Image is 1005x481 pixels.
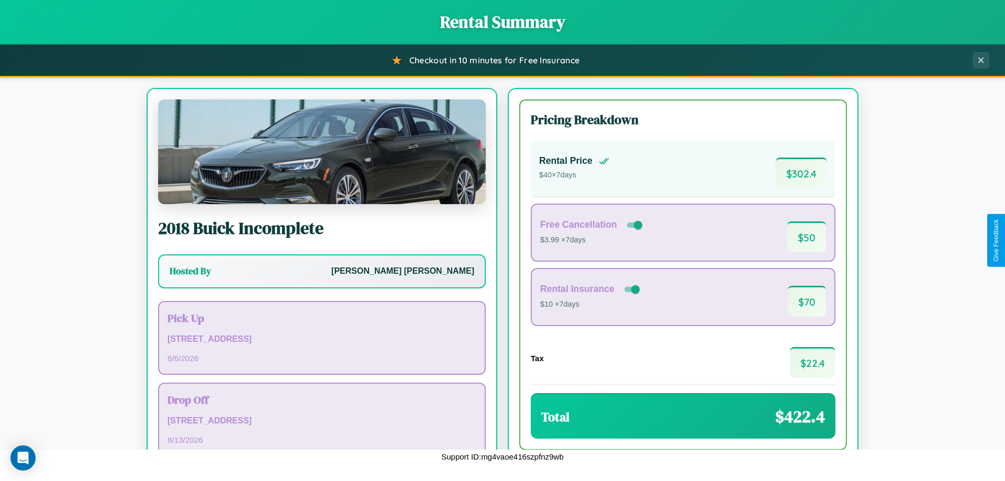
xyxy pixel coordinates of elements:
div: Give Feedback [992,219,1000,262]
span: $ 22.4 [790,347,835,378]
h4: Rental Price [539,155,593,166]
p: $10 × 7 days [540,298,642,311]
span: $ 422.4 [775,405,825,428]
h4: Rental Insurance [540,284,615,295]
img: Buick Incomplete [158,99,486,204]
p: 8 / 13 / 2026 [167,433,476,447]
h4: Free Cancellation [540,219,617,230]
h4: Tax [531,354,544,363]
h3: Total [541,408,569,426]
h3: Pricing Breakdown [531,111,835,128]
p: Support ID: mg4vaoe416szpfnz9wb [441,450,563,464]
h1: Rental Summary [10,10,995,33]
h3: Hosted By [170,265,211,277]
span: $ 302.4 [776,158,827,188]
span: Checkout in 10 minutes for Free Insurance [409,55,579,65]
div: Open Intercom Messenger [10,445,36,471]
p: $3.99 × 7 days [540,233,644,247]
h3: Drop Off [167,392,476,407]
h3: Pick Up [167,310,476,326]
p: 8 / 6 / 2026 [167,351,476,365]
h2: 2018 Buick Incomplete [158,217,486,240]
p: [PERSON_NAME] [PERSON_NAME] [331,264,474,279]
span: $ 70 [788,286,826,317]
p: [STREET_ADDRESS] [167,413,476,429]
p: [STREET_ADDRESS] [167,332,476,347]
span: $ 50 [787,221,826,252]
p: $ 40 × 7 days [539,169,609,182]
